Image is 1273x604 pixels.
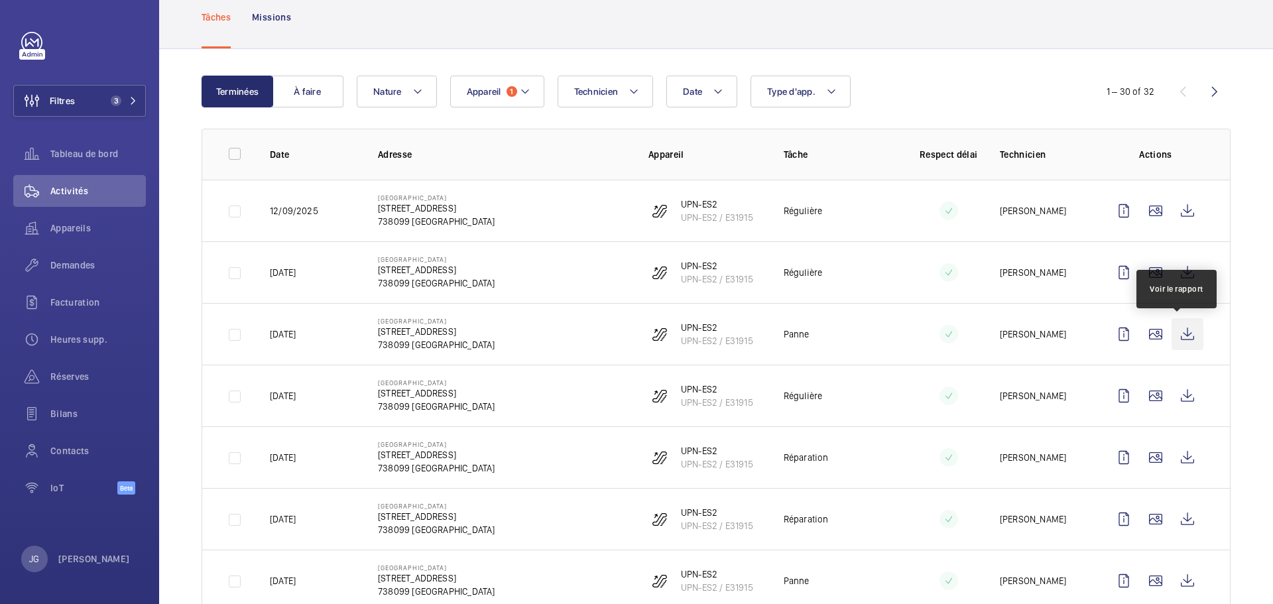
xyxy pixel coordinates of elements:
[50,407,146,420] span: Bilans
[272,76,343,107] button: À faire
[1000,574,1066,587] p: [PERSON_NAME]
[1000,513,1066,526] p: [PERSON_NAME]
[558,76,654,107] button: Technicien
[378,215,495,228] p: 738099 [GEOGRAPHIC_DATA]
[1150,283,1203,295] div: Voir le rapport
[50,94,75,107] span: Filtres
[50,296,146,309] span: Facturation
[1000,389,1066,402] p: [PERSON_NAME]
[683,86,702,97] span: Date
[919,148,979,161] p: Respect délai
[681,334,753,347] p: UPN-ES2 / E31915
[574,86,619,97] span: Technicien
[681,198,753,211] p: UPN-ES2
[378,502,495,510] p: [GEOGRAPHIC_DATA]
[378,379,495,387] p: [GEOGRAPHIC_DATA]
[378,440,495,448] p: [GEOGRAPHIC_DATA]
[681,444,753,457] p: UPN-ES2
[378,317,495,325] p: [GEOGRAPHIC_DATA]
[252,11,291,24] p: Missions
[58,552,130,566] p: [PERSON_NAME]
[270,148,357,161] p: Date
[29,552,39,566] p: JG
[357,76,437,107] button: Nature
[270,513,296,526] p: [DATE]
[270,266,296,279] p: [DATE]
[784,574,810,587] p: Panne
[50,333,146,346] span: Heures supp.
[50,184,146,198] span: Activités
[1000,451,1066,464] p: [PERSON_NAME]
[50,370,146,383] span: Réserves
[270,328,296,341] p: [DATE]
[751,76,851,107] button: Type d'app.
[652,265,668,280] img: escalator.svg
[450,76,544,107] button: Appareil1
[1000,328,1066,341] p: [PERSON_NAME]
[378,448,495,461] p: [STREET_ADDRESS]
[50,444,146,457] span: Contacts
[652,326,668,342] img: escalator.svg
[378,255,495,263] p: [GEOGRAPHIC_DATA]
[1108,148,1203,161] p: Actions
[681,396,753,409] p: UPN-ES2 / E31915
[378,510,495,523] p: [STREET_ADDRESS]
[666,76,737,107] button: Date
[378,325,495,338] p: [STREET_ADDRESS]
[784,513,829,526] p: Réparation
[784,451,829,464] p: Réparation
[50,221,146,235] span: Appareils
[270,574,296,587] p: [DATE]
[378,338,495,351] p: 738099 [GEOGRAPHIC_DATA]
[50,481,117,495] span: IoT
[681,259,753,272] p: UPN-ES2
[652,388,668,404] img: escalator.svg
[117,481,135,495] span: Beta
[681,568,753,581] p: UPN-ES2
[681,581,753,594] p: UPN-ES2 / E31915
[1000,148,1087,161] p: Technicien
[784,266,823,279] p: Régulière
[378,263,495,276] p: [STREET_ADDRESS]
[681,457,753,471] p: UPN-ES2 / E31915
[681,211,753,224] p: UPN-ES2 / E31915
[681,272,753,286] p: UPN-ES2 / E31915
[681,321,753,334] p: UPN-ES2
[767,86,816,97] span: Type d'app.
[50,259,146,272] span: Demandes
[681,383,753,396] p: UPN-ES2
[784,148,898,161] p: Tâche
[378,461,495,475] p: 738099 [GEOGRAPHIC_DATA]
[378,276,495,290] p: 738099 [GEOGRAPHIC_DATA]
[681,506,753,519] p: UPN-ES2
[378,148,627,161] p: Adresse
[467,86,501,97] span: Appareil
[50,147,146,160] span: Tableau de bord
[652,203,668,219] img: escalator.svg
[270,389,296,402] p: [DATE]
[111,95,121,106] span: 3
[652,511,668,527] img: escalator.svg
[648,148,762,161] p: Appareil
[1000,204,1066,217] p: [PERSON_NAME]
[1000,266,1066,279] p: [PERSON_NAME]
[270,204,318,217] p: 12/09/2025
[681,519,753,532] p: UPN-ES2 / E31915
[652,573,668,589] img: escalator.svg
[373,86,402,97] span: Nature
[378,387,495,400] p: [STREET_ADDRESS]
[378,564,495,572] p: [GEOGRAPHIC_DATA]
[784,389,823,402] p: Régulière
[202,76,273,107] button: Terminées
[378,523,495,536] p: 738099 [GEOGRAPHIC_DATA]
[378,572,495,585] p: [STREET_ADDRESS]
[378,585,495,598] p: 738099 [GEOGRAPHIC_DATA]
[378,400,495,413] p: 738099 [GEOGRAPHIC_DATA]
[1107,85,1154,98] div: 1 – 30 of 32
[652,450,668,465] img: escalator.svg
[378,202,495,215] p: [STREET_ADDRESS]
[784,328,810,341] p: Panne
[784,204,823,217] p: Régulière
[507,86,517,97] span: 1
[270,451,296,464] p: [DATE]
